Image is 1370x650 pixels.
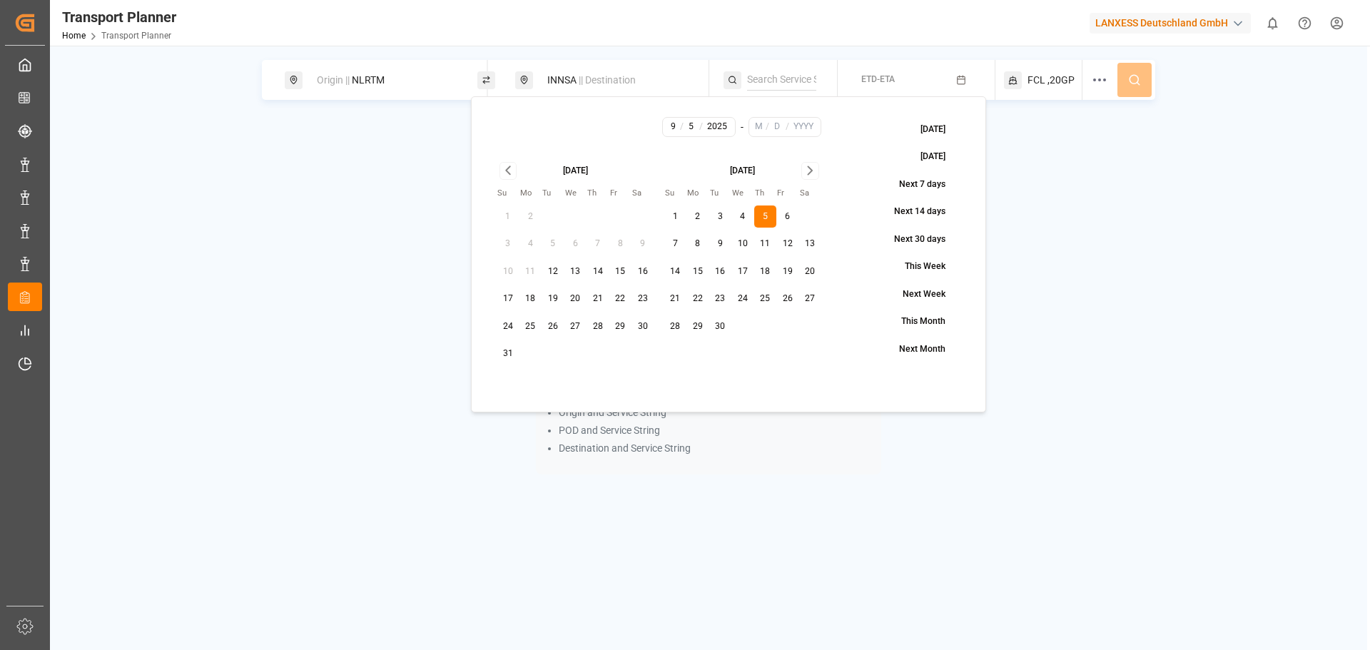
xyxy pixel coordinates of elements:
span: / [786,121,789,133]
th: Thursday [587,187,609,200]
button: [DATE] [888,117,960,142]
button: 17 [497,288,519,310]
button: 21 [587,288,609,310]
th: Monday [519,187,542,200]
li: POD and Service String [559,423,873,438]
button: Next 7 days [866,172,960,197]
button: 3 [709,205,732,228]
button: 4 [731,205,754,228]
button: 15 [609,260,632,283]
button: 27 [799,288,822,310]
button: 14 [664,260,687,283]
th: Wednesday [731,187,754,200]
li: Origin and Service String [559,405,873,420]
button: show 0 new notifications [1257,7,1289,39]
button: LANXESS Deutschland GmbH [1090,9,1257,36]
button: 26 [542,315,564,338]
input: D [768,121,786,133]
span: / [699,121,703,133]
button: 12 [542,260,564,283]
div: INNSA [539,67,693,93]
button: 1 [664,205,687,228]
div: [DATE] [563,165,588,178]
div: LANXESS Deutschland GmbH [1090,13,1251,34]
button: 30 [709,315,732,338]
div: - [741,117,744,137]
button: 7 [664,233,687,255]
button: 20 [799,260,822,283]
button: 27 [564,315,587,338]
button: 9 [709,233,732,255]
button: 23 [631,288,654,310]
div: NLRTM [308,67,462,93]
button: 19 [542,288,564,310]
button: ETD-ETA [846,66,986,94]
th: Friday [609,187,632,200]
input: Search Service String [747,69,816,91]
button: 5 [754,205,777,228]
button: 18 [519,288,542,310]
button: 2 [686,205,709,228]
button: 12 [776,233,799,255]
span: || Destination [579,74,636,86]
button: 21 [664,288,687,310]
button: 20 [564,288,587,310]
button: 22 [686,288,709,310]
button: Next 30 days [861,227,960,252]
button: 26 [776,288,799,310]
button: 8 [686,233,709,255]
div: [DATE] [730,165,755,178]
th: Thursday [754,187,777,200]
button: 14 [587,260,609,283]
button: 22 [609,288,632,310]
button: 24 [497,315,519,338]
input: M [751,121,766,133]
li: Destination and Service String [559,441,873,456]
th: Monday [686,187,709,200]
button: 25 [519,315,542,338]
button: 13 [799,233,822,255]
button: 19 [776,260,799,283]
button: Go to next month [801,162,819,180]
span: ,20GP [1047,73,1075,88]
button: Next Month [866,337,960,362]
button: 30 [631,315,654,338]
button: Help Center [1289,7,1321,39]
span: ETD-ETA [861,74,895,84]
th: Tuesday [709,187,732,200]
span: FCL [1027,73,1045,88]
button: 18 [754,260,777,283]
button: 10 [731,233,754,255]
th: Saturday [799,187,822,200]
th: Sunday [664,187,687,200]
button: 29 [686,315,709,338]
th: Wednesday [564,187,587,200]
button: 31 [497,342,519,365]
th: Sunday [497,187,519,200]
button: This Week [872,255,960,280]
input: M [666,121,681,133]
div: Transport Planner [62,6,176,28]
button: 16 [631,260,654,283]
th: Tuesday [542,187,564,200]
button: 11 [754,233,777,255]
button: Next 14 days [861,200,960,225]
button: 25 [754,288,777,310]
button: 24 [731,288,754,310]
input: YYYY [702,121,732,133]
button: 6 [776,205,799,228]
button: Next Week [870,282,960,307]
button: 23 [709,288,732,310]
th: Saturday [631,187,654,200]
button: 13 [564,260,587,283]
button: 17 [731,260,754,283]
button: 28 [587,315,609,338]
button: 16 [709,260,732,283]
input: D [683,121,701,133]
input: YYYY [788,121,818,133]
th: Friday [776,187,799,200]
button: This Month [868,310,960,335]
button: 15 [686,260,709,283]
span: / [766,121,769,133]
button: [DATE] [888,145,960,170]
